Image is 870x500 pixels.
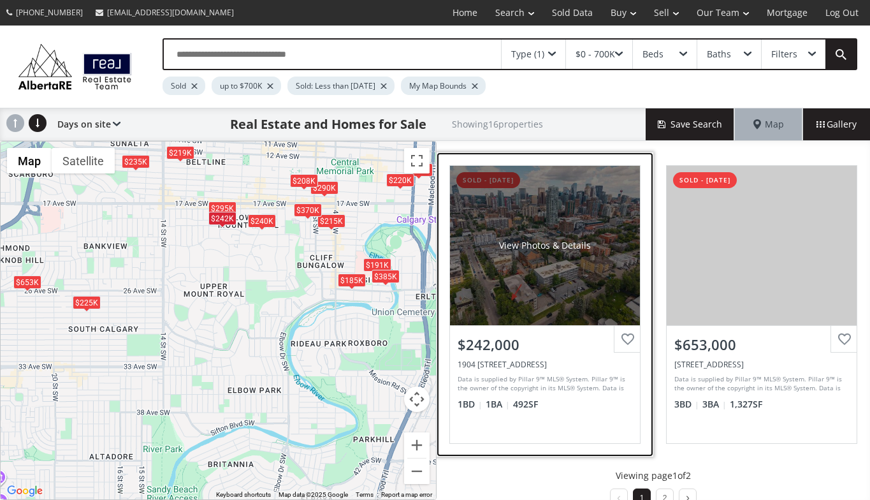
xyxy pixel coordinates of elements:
button: Keyboard shortcuts [216,490,271,499]
button: Zoom out [404,459,430,484]
div: up to $700K [212,77,281,95]
a: sold - [DATE]View Photos & Details$242,0001904 [STREET_ADDRESS]Data is supplied by Pillar 9™ MLS®... [437,152,653,456]
img: Google [4,483,46,499]
div: Sold: Less than [DATE] [287,77,395,95]
div: $191K [363,258,391,272]
div: $225K [72,296,100,309]
div: Days on site [51,108,120,140]
div: Filters [771,50,797,59]
div: 2220 26 Avenue SW #8, Calgary, AB T2T 1E8 [674,359,849,370]
button: Show satellite imagery [52,148,115,173]
span: 3 BD [674,398,699,411]
span: [EMAIL_ADDRESS][DOMAIN_NAME] [107,7,234,18]
h2: Showing 16 properties [452,119,543,129]
div: $653K [13,275,41,288]
div: $385K [372,270,400,283]
button: Toggle fullscreen view [404,148,430,173]
button: Map camera controls [404,386,430,412]
div: $219K [166,145,194,159]
span: 1,327 SF [730,398,762,411]
button: Save Search [646,108,735,140]
div: $290K [310,181,338,195]
span: 492 SF [513,398,538,411]
a: sold - [DATE]$653,000[STREET_ADDRESS]Data is supplied by Pillar 9™ MLS® System. Pillar 9™ is the ... [653,152,870,456]
div: My Map Bounds [401,77,486,95]
span: 1 BA [486,398,510,411]
div: $220K [386,173,414,187]
div: Beds [642,50,663,59]
span: 1 BD [458,398,482,411]
a: [EMAIL_ADDRESS][DOMAIN_NAME] [89,1,240,24]
span: Map [753,118,784,131]
img: Logo [13,41,137,92]
button: Zoom in [404,432,430,458]
div: Type (1) [511,50,544,59]
div: Data is supplied by Pillar 9™ MLS® System. Pillar 9™ is the owner of the copyright in its MLS® Sy... [674,374,846,393]
a: Terms [356,491,373,498]
div: $185K [337,273,365,286]
div: Baths [707,50,731,59]
div: Sold [163,77,205,95]
div: $242K [208,212,236,225]
span: Gallery [816,118,857,131]
div: View Photos & Details [499,239,591,252]
span: 3 BA [702,398,727,411]
div: $371K [405,163,433,177]
div: Gallery [802,108,870,140]
div: $370K [293,203,321,216]
div: Map [735,108,802,140]
div: $242,000 [458,335,632,355]
div: Data is supplied by Pillar 9™ MLS® System. Pillar 9™ is the owner of the copyright in its MLS® Sy... [458,374,629,393]
span: [PHONE_NUMBER] [16,7,83,18]
a: Report a map error [381,491,432,498]
div: $208K [289,173,317,187]
div: $0 - 700K [576,50,615,59]
div: $240K [247,214,275,228]
div: $235K [121,155,149,168]
div: $295K [208,202,236,215]
button: Show street map [7,148,52,173]
a: Open this area in Google Maps (opens a new window) [4,483,46,499]
div: $215K [317,214,345,227]
span: Map data ©2025 Google [279,491,348,498]
h1: Real Estate and Homes for Sale [230,115,426,133]
p: Viewing page 1 of 2 [616,469,691,482]
div: $653,000 [674,335,849,355]
div: 1904 10 Street SW #402, Calgary, AB T2T 3G1 [458,359,632,370]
